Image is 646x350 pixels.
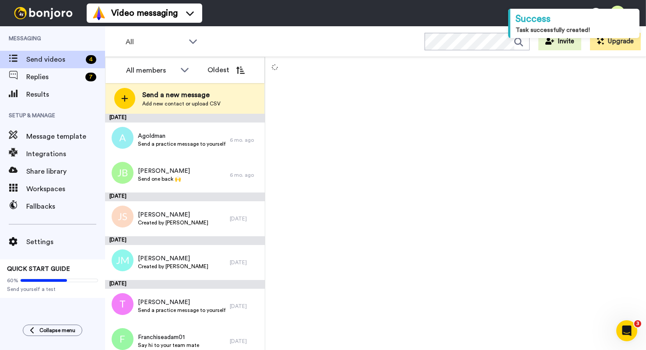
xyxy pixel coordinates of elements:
[26,54,82,65] span: Send videos
[105,280,265,289] div: [DATE]
[26,72,82,82] span: Replies
[11,7,76,19] img: bj-logo-header-white.svg
[26,166,105,177] span: Share library
[138,307,225,314] span: Send a practice message to yourself
[138,167,190,175] span: [PERSON_NAME]
[86,55,96,64] div: 4
[26,89,105,100] span: Results
[138,140,225,147] span: Send a practice message to yourself
[138,219,208,226] span: Created by [PERSON_NAME]
[112,249,133,271] img: jm.png
[112,293,133,315] img: t.png
[85,73,96,81] div: 7
[26,149,105,159] span: Integrations
[26,184,105,194] span: Workspaces
[230,215,260,222] div: [DATE]
[23,325,82,336] button: Collapse menu
[126,37,184,47] span: All
[230,136,260,143] div: 6 mo. ago
[7,277,18,284] span: 60%
[7,286,98,293] span: Send yourself a test
[105,236,265,245] div: [DATE]
[138,342,199,349] span: Say hi to your team mate
[634,320,641,327] span: 3
[26,237,105,247] span: Settings
[138,298,225,307] span: [PERSON_NAME]
[126,65,176,76] div: All members
[230,259,260,266] div: [DATE]
[112,127,133,149] img: a.png
[142,90,221,100] span: Send a new message
[142,100,221,107] span: Add new contact or upload CSV
[201,61,251,79] button: Oldest
[138,263,208,270] span: Created by [PERSON_NAME]
[230,171,260,178] div: 6 mo. ago
[590,33,641,50] button: Upgrade
[538,33,581,50] button: Invite
[230,303,260,310] div: [DATE]
[92,6,106,20] img: vm-color.svg
[105,192,265,201] div: [DATE]
[138,333,199,342] span: Franchiseadam01
[138,210,208,219] span: [PERSON_NAME]
[7,266,70,272] span: QUICK START GUIDE
[138,175,190,182] span: Send one back 🙌
[516,26,634,35] div: Task successfully created!
[138,254,208,263] span: [PERSON_NAME]
[516,12,634,26] div: Success
[26,131,105,142] span: Message template
[105,114,265,122] div: [DATE]
[230,338,260,345] div: [DATE]
[616,320,637,341] iframe: Intercom live chat
[112,328,133,350] img: f.png
[138,132,225,140] span: Agoldman
[26,201,105,212] span: Fallbacks
[112,162,133,184] img: jb.png
[39,327,75,334] span: Collapse menu
[112,206,133,227] img: js.png
[111,7,178,19] span: Video messaging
